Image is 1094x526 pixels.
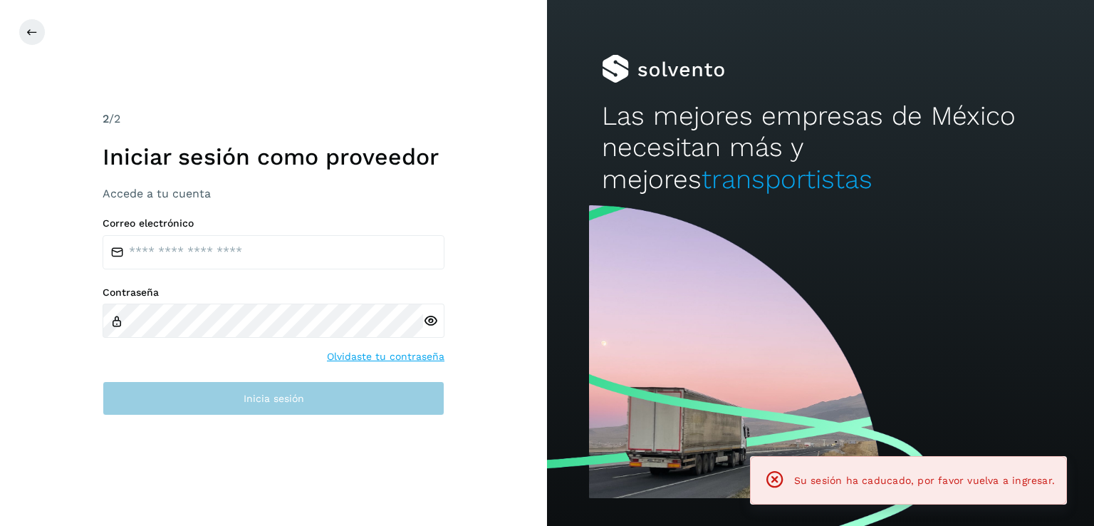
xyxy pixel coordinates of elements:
[244,393,304,403] span: Inicia sesión
[103,287,444,299] label: Contraseña
[103,112,109,125] span: 2
[103,381,444,416] button: Inicia sesión
[327,349,444,364] a: Olvidaste tu contraseña
[602,100,1039,195] h2: Las mejores empresas de México necesitan más y mejores
[794,475,1055,486] span: Su sesión ha caducado, por favor vuelva a ingresar.
[103,187,444,200] h3: Accede a tu cuenta
[702,164,872,195] span: transportistas
[103,110,444,128] div: /2
[103,217,444,230] label: Correo electrónico
[103,143,444,170] h1: Iniciar sesión como proveedor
